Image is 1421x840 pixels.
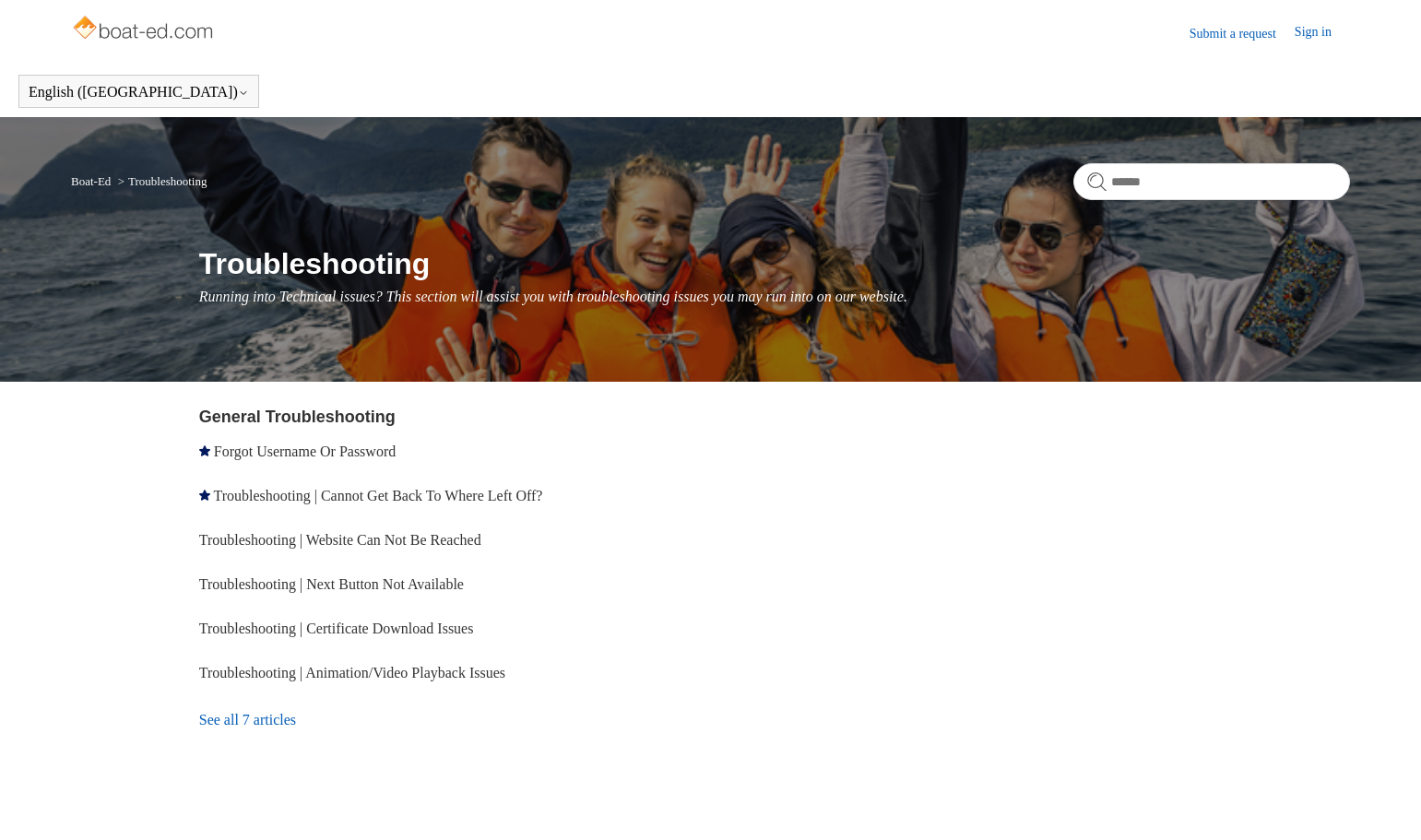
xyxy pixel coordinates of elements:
[199,408,396,426] a: General Troubleshooting
[1190,24,1295,43] a: Submit a request
[199,286,1350,308] p: Running into Technical issues? This section will assist you with troubleshooting issues you may r...
[1073,163,1350,200] input: Search
[199,576,464,592] a: Troubleshooting | Next Button Not Available
[214,444,396,459] a: Forgot Username Or Password
[199,445,210,456] svg: Promoted article
[199,665,505,680] a: Troubleshooting | Animation/Video Playback Issues
[199,490,210,501] svg: Promoted article
[199,695,717,745] a: See all 7 articles
[199,532,481,548] a: Troubleshooting | Website Can Not Be Reached
[71,174,114,188] li: Boat-Ed
[199,621,474,636] a: Troubleshooting | Certificate Download Issues
[71,11,218,48] img: Boat-Ed Help Center home page
[29,84,249,101] button: English ([GEOGRAPHIC_DATA])
[213,488,542,503] a: Troubleshooting | Cannot Get Back To Where Left Off?
[1295,22,1350,44] a: Sign in
[71,174,111,188] a: Boat-Ed
[114,174,207,188] li: Troubleshooting
[199,242,1350,286] h1: Troubleshooting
